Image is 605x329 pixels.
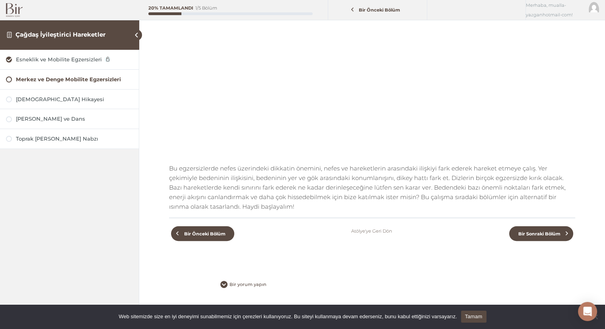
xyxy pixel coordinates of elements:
[16,76,133,83] div: Merkez ve Denge Mobilite Egzersizleri
[179,231,230,237] span: Bir Önceki Bölüm
[6,135,133,143] a: Toprak [PERSON_NAME] Nabzı
[195,6,217,10] div: 1/5 Bölüm
[16,96,133,103] div: [DEMOGRAPHIC_DATA] Hikayesi
[6,76,133,83] a: Merkez ve Denge Mobilite Egzersizleri
[171,226,234,241] a: Bir Önceki Bölüm
[148,6,193,10] div: 20% Tamamlandı
[169,164,575,211] p: Bu egzersizlerde nefes üzerindeki dikkatin önemini, nefes ve hareketlerin arasındaki ilişkiyi far...
[16,135,133,143] div: Toprak [PERSON_NAME] Nabzı
[16,56,133,63] div: Esneklik ve Mobilite Egzersizleri
[526,0,583,20] span: Merhaba, mualla-yazganhotmail-com!
[330,3,425,18] a: Bir Önceki Bölüm
[461,311,486,323] a: Tamam
[16,115,133,123] div: [PERSON_NAME] ve Dans
[351,226,392,236] a: Atölye'ye Geri Dön
[228,282,271,287] span: Bir yorum yapın
[514,231,565,237] span: Bir Sonraki Bölüm
[6,115,133,123] a: [PERSON_NAME] ve Dans
[16,31,105,38] a: Çağdaş İyileştirici Hareketler
[119,313,457,321] span: Web sitemizde size en iyi deneyimi sunabilmemiz için çerezleri kullanıyoruz. Bu siteyi kullanmaya...
[578,302,597,321] div: Open Intercom Messenger
[509,226,573,241] a: Bir Sonraki Bölüm
[354,7,405,13] span: Bir Önceki Bölüm
[6,96,133,103] a: [DEMOGRAPHIC_DATA] Hikayesi
[6,3,23,17] img: Bir Logo
[6,56,133,63] a: Esneklik ve Mobilite Egzersizleri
